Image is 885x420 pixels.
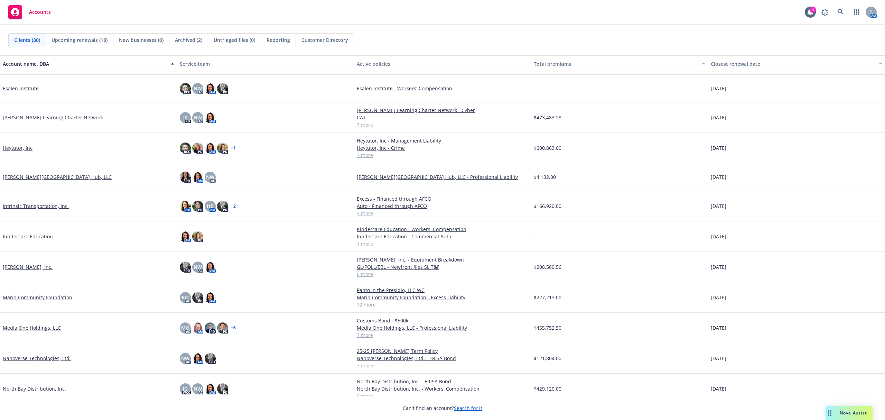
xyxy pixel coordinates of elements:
img: photo [205,262,216,273]
img: photo [217,201,228,212]
span: - [534,85,535,92]
a: Report a Bug [818,5,832,19]
a: Panto in the Presidio, LLC WC [357,286,528,294]
button: Total premiums [531,55,708,72]
span: [DATE] [711,324,726,331]
span: [DATE] [711,294,726,301]
a: Kindercare Education - Commercial Auto [357,233,528,240]
span: NW [194,85,202,92]
div: Account name, DBA [3,60,167,67]
div: Drag to move [826,406,834,420]
span: $600,863.00 [534,144,561,152]
span: [DATE] [711,233,726,240]
span: JS [183,114,187,121]
a: Media One Holdings, LLC [3,324,61,331]
span: Untriaged files (0) [214,36,255,44]
img: photo [205,143,216,154]
img: photo [217,143,228,154]
span: Reporting [267,36,290,44]
a: 1 more [357,240,528,247]
img: photo [192,231,203,242]
span: $227,213.00 [534,294,561,301]
span: New businesses (0) [119,36,164,44]
span: Accounts [29,9,51,15]
span: [DATE] [711,263,726,271]
a: + 1 [231,146,236,150]
span: NW [206,173,214,181]
a: 6 more [357,392,528,400]
a: 7 more [357,331,528,339]
span: $429,120.00 [534,385,561,392]
a: [PERSON_NAME] Learning Charter Network - Cyber [357,107,528,114]
img: photo [192,172,203,183]
img: photo [205,292,216,303]
img: photo [205,353,216,364]
span: Clients (30) [14,36,40,44]
a: North Bay Distribution, Inc. - Workers' Compensation [357,385,528,392]
a: Kindercare Education - Workers' Compensation [357,226,528,233]
span: [DATE] [711,144,726,152]
img: photo [217,322,228,334]
span: [DATE] [711,385,726,392]
button: Service team [177,55,354,72]
img: photo [180,83,191,94]
a: 7 more [357,152,528,159]
a: Search for it [454,405,482,411]
span: NW [194,385,202,392]
a: 6 more [357,271,528,278]
span: [DATE] [711,202,726,210]
span: - [534,233,535,240]
a: Switch app [850,5,864,19]
a: Kindercare Education [3,233,53,240]
a: [PERSON_NAME][GEOGRAPHIC_DATA] Hub, LLC - Professional Liability [357,173,528,181]
img: photo [180,143,191,154]
button: Nova Assist [826,406,873,420]
span: [DATE] [711,355,726,362]
a: Marin Community Foundation - Excess Liability [357,294,528,301]
a: Nanoverse Technologies, Ltd. [3,355,71,362]
a: [PERSON_NAME][GEOGRAPHIC_DATA] Hub, LLC [3,173,112,181]
img: photo [217,383,228,394]
img: photo [192,201,203,212]
img: photo [192,353,203,364]
span: Can't find an account? [403,404,482,412]
a: CAT [357,114,528,121]
a: [PERSON_NAME], Inc. - Equipment Breakdown [357,256,528,263]
img: photo [180,201,191,212]
span: [DATE] [711,114,726,121]
a: + 2 [231,204,236,208]
a: 7 more [357,362,528,369]
a: Marin Community Foundation [3,294,72,301]
img: photo [205,383,216,394]
a: Accounts [6,2,54,22]
span: NW [194,114,202,121]
a: Search [834,5,848,19]
span: NW [194,263,202,271]
span: Nova Assist [840,410,867,416]
span: MQ [181,324,189,331]
img: photo [205,322,216,334]
div: Total premiums [534,60,698,67]
a: Customs Bond - $500k [357,317,528,324]
a: Esalen Institute [3,85,39,92]
a: Excess - Financed through AFCO [357,195,528,202]
span: [DATE] [711,85,726,92]
span: $4,132.00 [534,173,556,181]
span: $473,483.28 [534,114,561,121]
a: GL/POLL/EBL - Newfront files SL T&F [357,263,528,271]
img: photo [205,112,216,123]
img: photo [192,292,203,303]
button: Closest renewal date [708,55,885,72]
a: Esalen Institute - Workers' Compensation [357,85,528,92]
a: North Bay Distribution, Inc. [3,385,66,392]
a: North Bay Distribution, Inc. - ERISA Bond [357,378,528,385]
a: Auto - Financed through AFCO [357,202,528,210]
img: photo [192,143,203,154]
span: KO [182,294,189,301]
img: photo [180,172,191,183]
